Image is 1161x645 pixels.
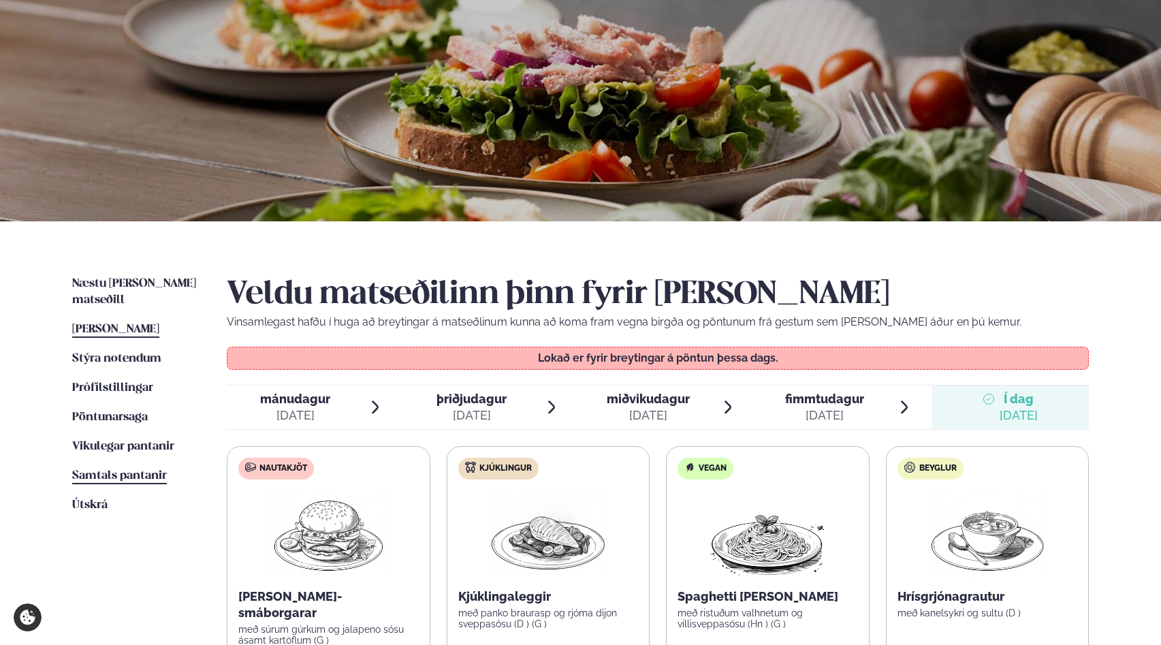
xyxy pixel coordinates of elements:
[227,276,1089,314] h2: Veldu matseðilinn þinn fyrir [PERSON_NAME]
[227,314,1089,330] p: Vinsamlegast hafðu í huga að breytingar á matseðlinum kunna að koma fram vegna birgða og pöntunum...
[245,462,256,473] img: beef.svg
[72,351,161,367] a: Stýra notendum
[607,392,690,406] span: miðvikudagur
[72,353,161,364] span: Stýra notendum
[260,407,330,424] div: [DATE]
[72,409,148,426] a: Pöntunarsaga
[607,407,690,424] div: [DATE]
[238,588,419,621] p: [PERSON_NAME]-smáborgarar
[707,490,827,578] img: Spagetti.png
[241,353,1075,364] p: Lokað er fyrir breytingar á pöntun þessa dags.
[72,278,196,306] span: Næstu [PERSON_NAME] matseðill
[904,462,916,473] img: bagle-new-16px.svg
[436,392,507,406] span: þriðjudagur
[436,407,507,424] div: [DATE]
[72,470,167,482] span: Samtals pantanir
[14,603,42,631] a: Cookie settings
[699,463,727,474] span: Vegan
[465,462,476,473] img: chicken.svg
[72,321,159,338] a: [PERSON_NAME]
[678,608,858,629] p: með ristuðum valhnetum og villisveppasósu (Hn ) (G )
[1000,407,1038,424] div: [DATE]
[1000,391,1038,407] span: Í dag
[72,380,153,396] a: Prófílstillingar
[72,411,148,423] span: Pöntunarsaga
[72,382,153,394] span: Prófílstillingar
[260,392,330,406] span: mánudagur
[785,392,864,406] span: fimmtudagur
[72,324,159,335] span: [PERSON_NAME]
[72,468,167,484] a: Samtals pantanir
[72,499,108,511] span: Útskrá
[897,588,1078,605] p: Hrísgrjónagrautur
[458,608,639,629] p: með panko braurasp og rjóma dijon sveppasósu (D ) (G )
[919,463,957,474] span: Beyglur
[684,462,695,473] img: Vegan.svg
[479,463,532,474] span: Kjúklingur
[785,407,864,424] div: [DATE]
[259,463,307,474] span: Nautakjöt
[488,490,608,578] img: Chicken-breast.png
[72,439,174,455] a: Vikulegar pantanir
[458,588,639,605] p: Kjúklingaleggir
[927,490,1047,578] img: Soup.png
[897,608,1078,618] p: með kanelsykri og sultu (D )
[678,588,858,605] p: Spaghetti [PERSON_NAME]
[72,276,200,309] a: Næstu [PERSON_NAME] matseðill
[268,490,389,578] img: Hamburger.png
[72,497,108,514] a: Útskrá
[72,441,174,452] span: Vikulegar pantanir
